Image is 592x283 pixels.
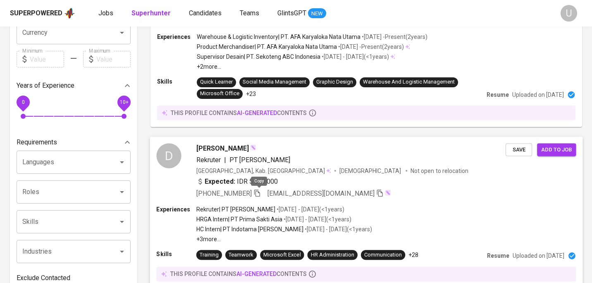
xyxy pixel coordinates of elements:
img: app logo [64,7,75,19]
span: Teams [240,9,259,17]
span: | [224,155,226,165]
div: HR Administration [311,251,354,259]
div: Social Media Management [243,78,306,86]
a: Superhunter [131,8,172,19]
div: Years of Experience [17,77,131,94]
p: Skills [157,77,197,86]
p: • [DATE] - Present ( 2 years ) [360,33,427,41]
p: Supervisor Desain | PT. Sekoteng ABC Indonesia [197,53,320,61]
span: Candidates [189,9,222,17]
span: Jobs [98,9,113,17]
p: Not open to relocation [411,166,468,175]
img: magic_wand.svg [250,144,256,151]
b: Superhunter [131,9,171,17]
a: Jobs [98,8,115,19]
p: Years of Experience [17,81,74,91]
div: Requirements [17,134,131,151]
span: [EMAIL_ADDRESS][DOMAIN_NAME] [267,189,375,197]
p: this profile contains contents [171,109,307,117]
a: GlintsGPT NEW [277,8,326,19]
p: HC Intern | PT Indotama [PERSON_NAME] [196,225,303,233]
div: [GEOGRAPHIC_DATA], Kab. [GEOGRAPHIC_DATA] [196,166,331,175]
p: • [DATE] - [DATE] ( <1 years ) [303,225,372,233]
span: Rekruter [196,156,221,163]
span: Save [510,145,528,154]
p: • [DATE] - [DATE] ( <1 years ) [282,215,351,223]
p: • [DATE] - [DATE] ( <1 years ) [320,53,389,61]
button: Save [506,143,532,156]
div: D [156,143,181,168]
span: [PHONE_NUMBER] [196,189,252,197]
div: Training [200,251,219,259]
p: Rekruter | PT [PERSON_NAME] [196,205,276,213]
span: AI-generated [237,110,277,116]
b: Expected: [205,176,235,186]
button: Open [116,246,128,257]
p: • [DATE] - Present ( 2 years ) [337,43,404,51]
p: Uploaded on [DATE] [513,252,564,260]
button: Open [116,216,128,228]
span: 0 [21,99,24,105]
p: +28 [408,251,418,259]
div: Superpowered [10,9,62,18]
img: magic_wand.svg [384,189,391,196]
p: HRGA Intern | PT Prima Sakti Asia [196,215,283,223]
div: Quick Learner [200,78,233,86]
p: Warehouse & Logistic Inventory | PT. AFA Karyaloka Nata Utama [197,33,360,41]
span: GlintsGPT [277,9,306,17]
div: Microsoft Excel [263,251,301,259]
div: Graphic Design [316,78,353,86]
p: Experiences [156,205,196,213]
span: PT [PERSON_NAME] [229,156,290,163]
p: Experiences [157,33,197,41]
span: 10+ [119,99,128,105]
a: Superpoweredapp logo [10,7,75,19]
div: U [561,5,577,22]
input: Value [96,51,131,67]
p: • [DATE] - [DATE] ( <1 years ) [275,205,344,213]
p: this profile contains contents [170,270,307,278]
input: Value [30,51,64,67]
button: Open [116,186,128,198]
p: +2 more ... [197,62,427,71]
span: [PERSON_NAME] [196,143,249,153]
button: Add to job [537,143,576,156]
span: NEW [308,10,326,18]
div: Teamwork [229,251,253,259]
div: Microsoft Office [200,90,239,98]
button: Open [116,156,128,168]
span: AI-generated [236,271,277,277]
p: Requirements [17,137,57,147]
p: Product Merchandiser | PT. AFA Karyaloka Nata Utama [197,43,337,51]
a: Teams [240,8,261,19]
p: +23 [246,90,256,98]
p: +3 more ... [196,235,372,243]
p: Skills [156,250,196,258]
a: Candidates [189,8,223,19]
div: Communication [364,251,402,259]
button: Open [116,27,128,38]
span: [DEMOGRAPHIC_DATA] [339,166,402,175]
span: Add to job [541,145,572,154]
div: IDR 5.000.000 [196,176,278,186]
p: Resume [487,91,509,99]
p: Uploaded on [DATE] [512,91,564,99]
div: Warehouse And Logistic Management [363,78,455,86]
p: Resume [487,252,509,260]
